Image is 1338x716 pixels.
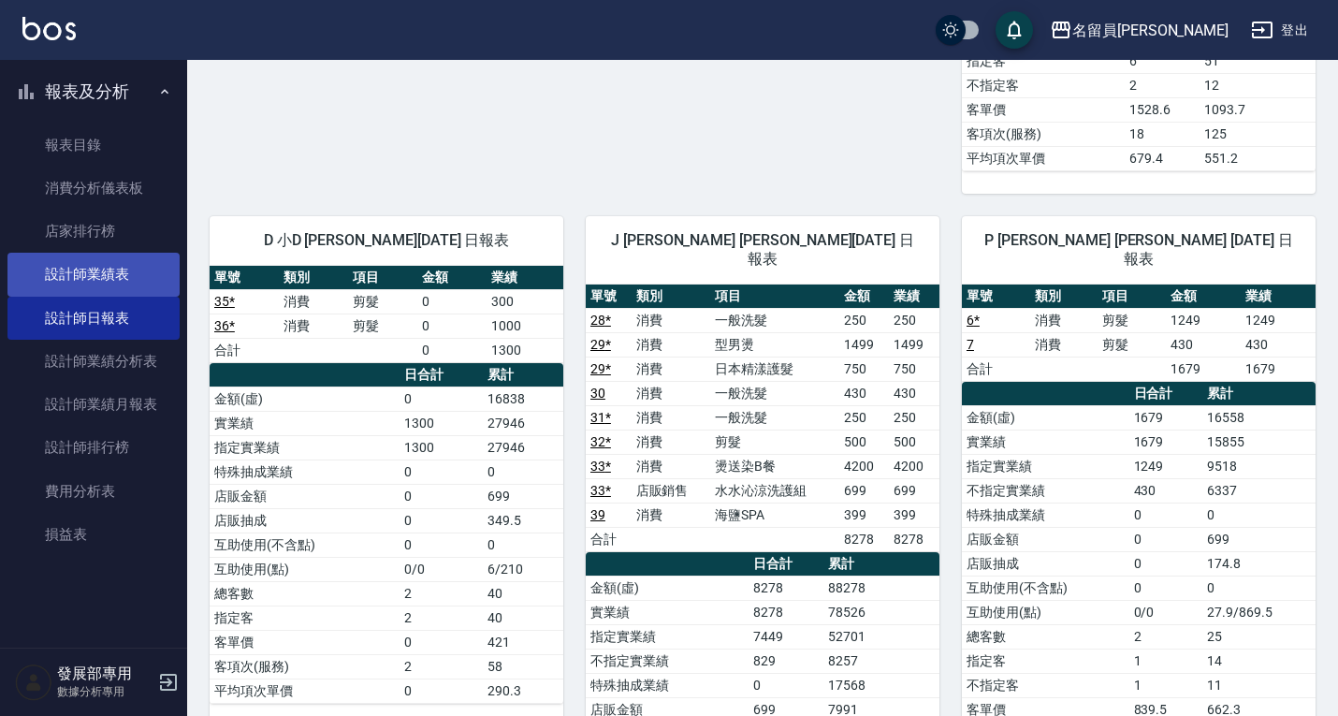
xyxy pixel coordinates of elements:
[608,231,917,269] span: J [PERSON_NAME] [PERSON_NAME][DATE] 日報表
[996,11,1033,49] button: save
[710,308,839,332] td: 一般洗髮
[483,533,563,557] td: 0
[586,285,632,309] th: 單號
[232,231,541,250] span: D 小D [PERSON_NAME][DATE] 日報表
[57,665,153,683] h5: 發展部專用
[483,606,563,630] td: 40
[1129,600,1203,624] td: 0/0
[483,484,563,508] td: 699
[400,460,483,484] td: 0
[962,73,1125,97] td: 不指定客
[210,387,400,411] td: 金額(虛)
[487,314,563,338] td: 1000
[1030,285,1098,309] th: 類別
[1166,308,1241,332] td: 1249
[400,557,483,581] td: 0/0
[400,533,483,557] td: 0
[962,97,1125,122] td: 客單價
[839,454,890,478] td: 4200
[889,454,939,478] td: 4200
[1166,357,1241,381] td: 1679
[210,266,563,363] table: a dense table
[1166,332,1241,357] td: 430
[962,430,1129,454] td: 實業績
[889,478,939,503] td: 699
[962,285,1030,309] th: 單號
[632,503,710,527] td: 消費
[1202,600,1316,624] td: 27.9/869.5
[823,673,939,697] td: 17568
[1202,454,1316,478] td: 9518
[7,426,180,469] a: 設計師排行榜
[586,285,939,552] table: a dense table
[962,122,1125,146] td: 客項次(服務)
[487,266,563,290] th: 業績
[839,503,890,527] td: 399
[710,430,839,454] td: 剪髮
[7,67,180,116] button: 報表及分析
[348,266,417,290] th: 項目
[1098,285,1166,309] th: 項目
[348,289,417,314] td: 剪髮
[1042,11,1236,50] button: 名留員[PERSON_NAME]
[1200,73,1316,97] td: 12
[7,253,180,296] a: 設計師業績表
[749,552,823,577] th: 日合計
[483,581,563,606] td: 40
[417,266,487,290] th: 金額
[586,673,749,697] td: 特殊抽成業績
[889,503,939,527] td: 399
[483,654,563,679] td: 58
[7,124,180,167] a: 報表目錄
[839,405,890,430] td: 250
[586,624,749,649] td: 指定實業績
[962,600,1129,624] td: 互助使用(點)
[1200,49,1316,73] td: 51
[7,470,180,513] a: 費用分析表
[22,17,76,40] img: Logo
[400,387,483,411] td: 0
[1125,73,1200,97] td: 2
[417,314,487,338] td: 0
[710,357,839,381] td: 日本精漾護髮
[1072,19,1229,42] div: 名留員[PERSON_NAME]
[210,679,400,703] td: 平均項次單價
[962,624,1129,649] td: 總客數
[1129,576,1203,600] td: 0
[417,289,487,314] td: 0
[417,338,487,362] td: 0
[889,405,939,430] td: 250
[632,478,710,503] td: 店販銷售
[1200,146,1316,170] td: 551.2
[348,314,417,338] td: 剪髮
[889,332,939,357] td: 1499
[483,630,563,654] td: 421
[1241,332,1316,357] td: 430
[400,630,483,654] td: 0
[483,363,563,387] th: 累計
[483,411,563,435] td: 27946
[962,649,1129,673] td: 指定客
[1202,551,1316,576] td: 174.8
[210,533,400,557] td: 互助使用(不含點)
[1129,624,1203,649] td: 2
[749,576,823,600] td: 8278
[483,435,563,460] td: 27946
[1098,332,1166,357] td: 剪髮
[279,266,348,290] th: 類別
[7,383,180,426] a: 設計師業績月報表
[210,557,400,581] td: 互助使用(點)
[1200,97,1316,122] td: 1093.7
[279,314,348,338] td: 消費
[400,581,483,606] td: 2
[962,478,1129,503] td: 不指定實業績
[400,679,483,703] td: 0
[1200,122,1316,146] td: 125
[632,357,710,381] td: 消費
[632,381,710,405] td: 消費
[7,210,180,253] a: 店家排行榜
[487,289,563,314] td: 300
[962,405,1129,430] td: 金額(虛)
[15,664,52,701] img: Person
[632,332,710,357] td: 消費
